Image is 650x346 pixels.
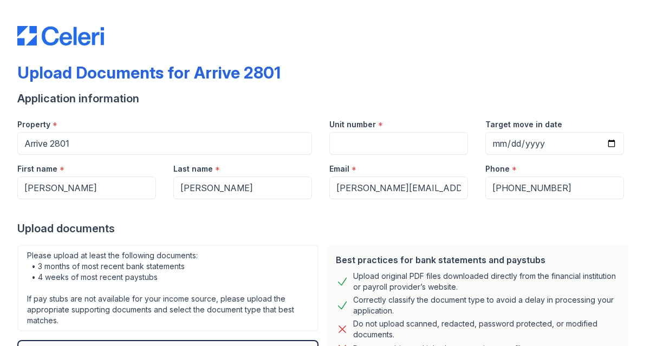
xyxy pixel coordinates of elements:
[17,63,281,82] div: Upload Documents for Arrive 2801
[17,164,57,174] label: First name
[485,164,510,174] label: Phone
[336,253,620,266] div: Best practices for bank statements and paystubs
[329,119,376,130] label: Unit number
[329,164,349,174] label: Email
[173,164,213,174] label: Last name
[17,245,318,331] div: Please upload at least the following documents: • 3 months of most recent bank statements • 4 wee...
[17,91,633,106] div: Application information
[17,221,633,236] div: Upload documents
[353,271,620,292] div: Upload original PDF files downloaded directly from the financial institution or payroll provider’...
[353,318,620,340] div: Do not upload scanned, redacted, password protected, or modified documents.
[17,119,50,130] label: Property
[17,26,104,45] img: CE_Logo_Blue-a8612792a0a2168367f1c8372b55b34899dd931a85d93a1a3d3e32e68fde9ad4.png
[353,295,620,316] div: Correctly classify the document type to avoid a delay in processing your application.
[485,119,562,130] label: Target move in date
